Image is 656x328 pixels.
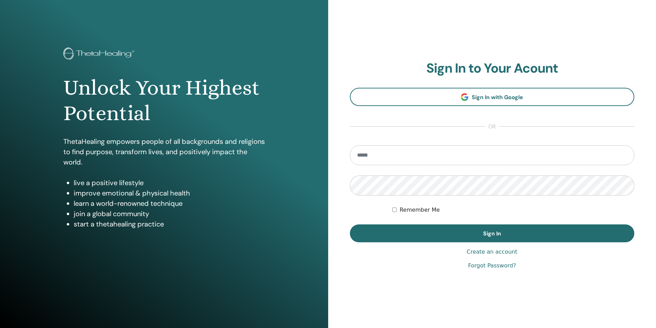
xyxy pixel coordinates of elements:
[74,209,265,219] li: join a global community
[350,88,635,106] a: Sign In with Google
[392,206,634,214] div: Keep me authenticated indefinitely or until I manually logout
[74,188,265,198] li: improve emotional & physical health
[74,178,265,188] li: live a positive lifestyle
[74,219,265,229] li: start a thetahealing practice
[63,75,265,126] h1: Unlock Your Highest Potential
[74,198,265,209] li: learn a world-renowned technique
[472,94,523,101] span: Sign In with Google
[399,206,440,214] label: Remember Me
[483,230,501,237] span: Sign In
[468,262,516,270] a: Forgot Password?
[350,224,635,242] button: Sign In
[485,123,499,131] span: or
[350,61,635,76] h2: Sign In to Your Acount
[467,248,517,256] a: Create an account
[63,136,265,167] p: ThetaHealing empowers people of all backgrounds and religions to find purpose, transform lives, a...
